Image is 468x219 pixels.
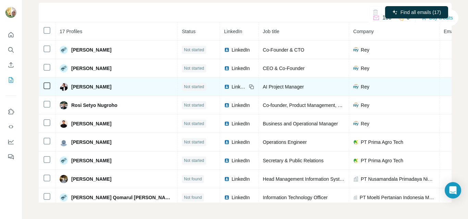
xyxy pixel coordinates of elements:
[353,102,359,108] img: company-logo
[71,157,111,164] span: [PERSON_NAME]
[184,139,204,145] span: Not started
[5,106,16,118] button: Use Surfe on LinkedIn
[60,193,68,202] img: Avatar
[263,102,406,108] span: Co-founder, Product Management, Operations, and Health Strategy
[353,65,359,71] img: company-logo
[224,47,230,53] img: LinkedIn logo
[360,194,435,201] span: PT Moelti Pertanian Indonesia M-Tani Group
[232,194,250,201] span: LinkedIn
[361,65,369,72] span: Rey
[224,29,242,34] span: LinkedIn
[444,29,456,34] span: Email
[361,157,403,164] span: PT Prima Agro Tech
[232,120,250,127] span: LinkedIn
[361,139,403,146] span: PT Prima Agro Tech
[184,102,204,108] span: Not started
[263,139,307,145] span: Operations Engineer
[71,102,118,109] span: Rosi Setyo Nugroho
[60,120,68,128] img: Avatar
[263,176,346,182] span: Head Management Information System
[184,47,204,53] span: Not started
[60,175,68,183] img: Avatar
[60,101,68,109] img: Avatar
[353,29,374,34] span: Company
[5,121,16,133] button: Use Surfe API
[263,121,338,126] span: Business and Operational Manager
[71,120,111,127] span: [PERSON_NAME]
[71,83,111,90] span: [PERSON_NAME]
[224,176,230,182] img: LinkedIn logo
[184,84,204,90] span: Not started
[232,46,250,53] span: LinkedIn
[401,9,441,16] span: Find all emails (17)
[263,29,279,34] span: Job title
[232,83,247,90] span: LinkedIn
[361,46,369,53] span: Rey
[60,156,68,165] img: Avatar
[353,47,359,52] img: company-logo
[71,46,111,53] span: [PERSON_NAME]
[5,7,16,18] img: Avatar
[5,74,16,86] button: My lists
[224,158,230,163] img: LinkedIn logo
[184,121,204,127] span: Not started
[353,139,359,145] img: company-logo
[184,65,204,71] span: Not started
[263,84,304,90] span: AI Project Manager
[71,139,111,146] span: [PERSON_NAME]
[361,120,369,127] span: Rey
[361,83,369,90] span: Rey
[232,65,250,72] span: LinkedIn
[184,194,202,201] span: Not found
[71,194,173,201] span: [PERSON_NAME] Qomarul [PERSON_NAME]
[353,158,359,163] img: company-logo
[60,46,68,54] img: Avatar
[353,121,359,126] img: company-logo
[263,158,323,163] span: Secretary & Public Relations
[60,138,68,146] img: Avatar
[263,66,305,71] span: CEO & Co-Founder
[224,195,230,200] img: LinkedIn logo
[5,59,16,71] button: Enrich CSV
[224,84,230,90] img: LinkedIn logo
[5,44,16,56] button: Search
[263,47,304,53] span: Co-Founder & CTO
[263,195,328,200] span: Information Technology Officer
[224,121,230,126] img: LinkedIn logo
[224,139,230,145] img: LinkedIn logo
[184,158,204,164] span: Not started
[5,151,16,163] button: Feedback
[445,182,461,199] div: Open Intercom Messenger
[224,66,230,71] img: LinkedIn logo
[224,102,230,108] img: LinkedIn logo
[184,176,202,182] span: Not found
[60,29,82,34] span: 17 Profiles
[353,84,359,89] img: company-logo
[60,83,68,91] img: Avatar
[5,29,16,41] button: Quick start
[232,157,250,164] span: LinkedIn
[71,176,111,182] span: [PERSON_NAME]
[382,14,392,22] p: 180
[232,102,250,109] span: LinkedIn
[71,65,111,72] span: [PERSON_NAME]
[361,176,435,182] span: PT Nusamandala Primadaya Niaga
[5,136,16,148] button: Dashboard
[182,29,196,34] span: Status
[232,139,250,146] span: LinkedIn
[385,6,448,18] button: Find all emails (17)
[361,102,369,109] span: Rey
[232,176,250,182] span: LinkedIn
[60,64,68,72] img: Avatar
